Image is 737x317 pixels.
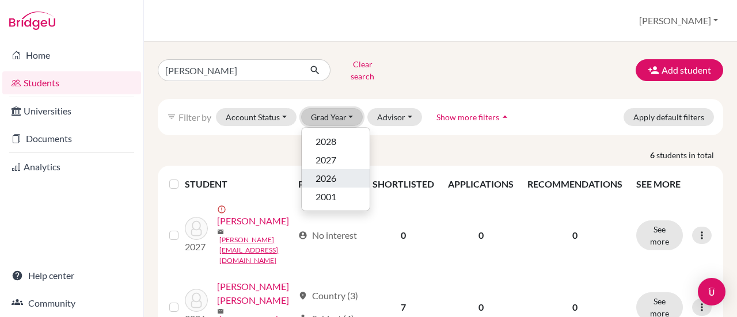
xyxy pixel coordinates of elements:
[629,170,719,198] th: SEE MORE
[366,198,441,273] td: 0
[302,132,370,151] button: 2028
[302,169,370,188] button: 2026
[2,71,141,94] a: Students
[427,108,521,126] button: Show more filtersarrow_drop_up
[2,292,141,315] a: Community
[650,149,656,161] strong: 6
[298,228,357,242] div: No interest
[217,214,289,228] a: [PERSON_NAME]
[301,127,370,211] div: Grad Year
[298,231,307,240] span: account_circle
[9,12,55,30] img: Bridge-U
[441,170,521,198] th: APPLICATIONS
[316,153,336,167] span: 2027
[298,289,358,303] div: Country (3)
[217,308,224,315] span: mail
[634,10,723,32] button: [PERSON_NAME]
[217,228,224,235] span: mail
[216,108,297,126] button: Account Status
[316,190,336,204] span: 2001
[521,170,629,198] th: RECOMMENDATIONS
[301,108,363,126] button: Grad Year
[2,155,141,178] a: Analytics
[2,264,141,287] a: Help center
[167,112,176,121] i: filter_list
[527,228,622,242] p: 0
[185,289,208,312] img: DUQUE GALLEGO, MARÍA JOSÉ
[219,235,293,266] a: [PERSON_NAME][EMAIL_ADDRESS][DOMAIN_NAME]
[499,111,511,123] i: arrow_drop_up
[636,59,723,81] button: Add student
[656,149,723,161] span: students in total
[698,278,725,305] div: Open Intercom Messenger
[624,108,714,126] button: Apply default filters
[302,151,370,169] button: 2027
[185,240,208,254] p: 2027
[298,291,307,300] span: location_on
[636,220,683,250] button: See more
[291,170,366,198] th: PROFILE
[2,100,141,123] a: Universities
[185,170,291,198] th: STUDENT
[316,135,336,148] span: 2028
[367,108,422,126] button: Advisor
[178,112,211,123] span: Filter by
[158,59,301,81] input: Find student by name...
[366,170,441,198] th: SHORTLISTED
[316,171,336,185] span: 2026
[302,188,370,206] button: 2001
[2,44,141,67] a: Home
[436,112,499,122] span: Show more filters
[441,198,521,273] td: 0
[217,205,229,214] span: error_outline
[217,280,293,307] a: [PERSON_NAME] [PERSON_NAME]
[527,300,622,314] p: 0
[2,127,141,150] a: Documents
[330,55,394,85] button: Clear search
[185,217,208,240] img: AYALA DUQUE, ISABEL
